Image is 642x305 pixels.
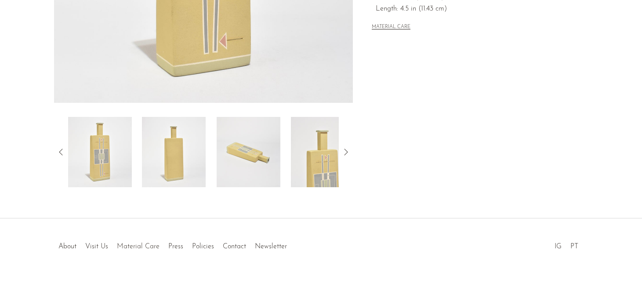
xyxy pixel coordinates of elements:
[54,236,291,253] ul: Quick links
[217,117,280,187] img: Tall Geometric Ceramic Vase
[555,243,562,250] a: IG
[291,117,355,187] img: Tall Geometric Ceramic Vase
[142,117,206,187] img: Tall Geometric Ceramic Vase
[223,243,246,250] a: Contact
[376,4,569,15] span: Length: 4.5 in (11.43 cm)
[570,243,578,250] a: PT
[117,243,160,250] a: Material Care
[550,236,583,253] ul: Social Medias
[68,117,132,187] img: Tall Geometric Ceramic Vase
[372,24,410,31] button: MATERIAL CARE
[192,243,214,250] a: Policies
[85,243,108,250] a: Visit Us
[58,243,76,250] a: About
[168,243,183,250] a: Press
